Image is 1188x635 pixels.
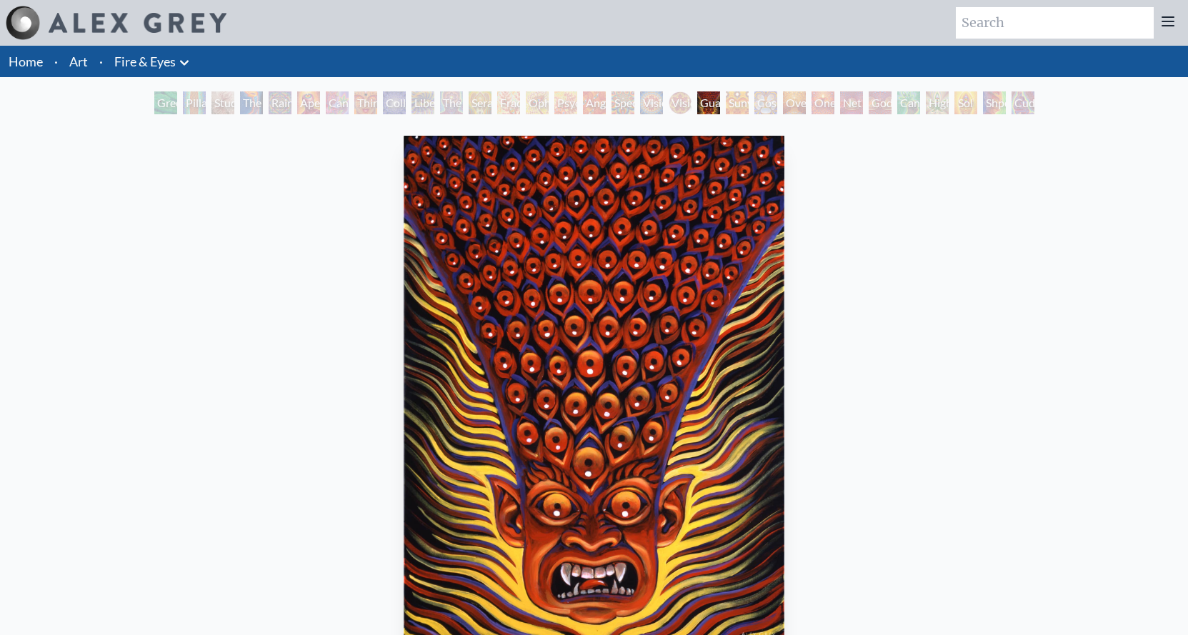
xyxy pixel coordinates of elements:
[954,91,977,114] div: Sol Invictus
[240,91,263,114] div: The Torch
[49,46,64,77] li: ·
[154,91,177,114] div: Green Hand
[269,91,291,114] div: Rainbow Eye Ripple
[926,91,949,114] div: Higher Vision
[869,91,892,114] div: Godself
[840,91,863,114] div: Net of Being
[956,7,1154,39] input: Search
[754,91,777,114] div: Cosmic Elf
[469,91,491,114] div: Seraphic Transport Docking on the Third Eye
[726,91,749,114] div: Sunyata
[526,91,549,114] div: Ophanic Eyelash
[440,91,463,114] div: The Seer
[354,91,377,114] div: Third Eye Tears of Joy
[9,54,43,69] a: Home
[669,91,692,114] div: Vision Crystal Tondo
[94,46,109,77] li: ·
[583,91,606,114] div: Angel Skin
[211,91,234,114] div: Study for the Great Turn
[183,91,206,114] div: Pillar of Awareness
[554,91,577,114] div: Psychomicrograph of a Fractal Paisley Cherub Feather Tip
[812,91,834,114] div: One
[69,51,88,71] a: Art
[612,91,634,114] div: Spectral Lotus
[114,51,176,71] a: Fire & Eyes
[1012,91,1034,114] div: Cuddle
[697,91,720,114] div: Guardian of Infinite Vision
[411,91,434,114] div: Liberation Through Seeing
[897,91,920,114] div: Cannafist
[497,91,520,114] div: Fractal Eyes
[326,91,349,114] div: Cannabis Sutra
[297,91,320,114] div: Aperture
[383,91,406,114] div: Collective Vision
[783,91,806,114] div: Oversoul
[983,91,1006,114] div: Shpongled
[640,91,663,114] div: Vision Crystal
